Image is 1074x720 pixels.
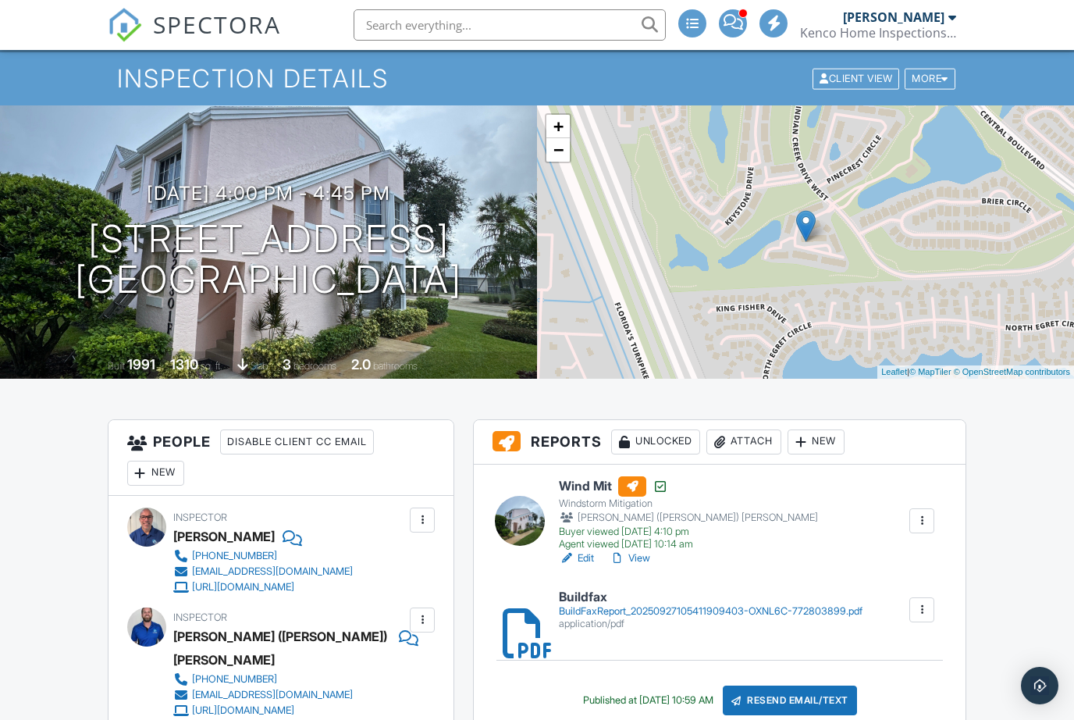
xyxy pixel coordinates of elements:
[192,704,294,717] div: [URL][DOMAIN_NAME]
[610,551,650,566] a: View
[813,69,899,90] div: Client View
[583,694,713,707] div: Published at [DATE] 10:59 AM
[351,356,371,372] div: 2.0
[173,548,353,564] a: [PHONE_NUMBER]
[192,550,277,562] div: [PHONE_NUMBER]
[108,360,125,372] span: Built
[173,511,227,523] span: Inspector
[192,565,353,578] div: [EMAIL_ADDRESS][DOMAIN_NAME]
[192,673,277,686] div: [PHONE_NUMBER]
[546,138,570,162] a: Zoom out
[723,686,857,715] div: Resend Email/Text
[173,525,275,548] div: [PERSON_NAME]
[293,360,336,372] span: bedrooms
[170,356,198,372] div: 1310
[220,430,374,454] div: Disable Client CC Email
[192,689,353,701] div: [EMAIL_ADDRESS][DOMAIN_NAME]
[173,672,407,687] a: [PHONE_NUMBER]
[881,367,907,376] a: Leaflet
[127,461,184,486] div: New
[559,510,818,526] div: [PERSON_NAME] ([PERSON_NAME]) [PERSON_NAME]
[201,360,222,372] span: sq. ft.
[559,526,818,538] div: Buyer viewed [DATE] 4:10 pm
[843,9,944,25] div: [PERSON_NAME]
[173,687,407,703] a: [EMAIL_ADDRESS][DOMAIN_NAME]
[546,115,570,138] a: Zoom in
[251,360,268,372] span: slab
[811,72,903,84] a: Client View
[559,538,818,551] div: Agent viewed [DATE] 10:14 am
[1021,667,1058,704] div: Open Intercom Messenger
[354,9,666,41] input: Search everything...
[559,476,818,551] a: Wind Mit Windstorm Mitigation [PERSON_NAME] ([PERSON_NAME]) [PERSON_NAME] Buyer viewed [DATE] 4:1...
[147,183,390,204] h3: [DATE] 4:00 pm - 4:45 pm
[283,356,291,372] div: 3
[905,69,955,90] div: More
[373,360,418,372] span: bathrooms
[877,365,1074,379] div: |
[909,367,951,376] a: © MapTiler
[559,605,862,618] div: BuildFaxReport_20250927105411909403-OXNL6C-772803899.pdf
[559,618,862,630] div: application/pdf
[954,367,1070,376] a: © OpenStreetMap contributors
[173,703,407,718] a: [URL][DOMAIN_NAME]
[75,219,462,301] h1: [STREET_ADDRESS] [GEOGRAPHIC_DATA]
[108,420,454,496] h3: People
[108,8,142,42] img: The Best Home Inspection Software - Spectora
[474,420,966,465] h3: Reports
[173,564,353,579] a: [EMAIL_ADDRESS][DOMAIN_NAME]
[800,25,956,41] div: Kenco Home Inspections Inc.
[559,551,594,566] a: Edit
[559,497,818,510] div: Windstorm Mitigation
[192,581,294,593] div: [URL][DOMAIN_NAME]
[559,476,818,497] h6: Wind Mit
[153,8,281,41] span: SPECTORA
[706,430,781,454] div: Attach
[788,430,845,454] div: New
[108,21,281,54] a: SPECTORA
[173,579,353,595] a: [URL][DOMAIN_NAME]
[173,625,392,672] div: [PERSON_NAME] ([PERSON_NAME]) [PERSON_NAME]
[117,65,956,92] h1: Inspection Details
[611,430,700,454] div: Unlocked
[559,590,862,630] a: Buildfax BuildFaxReport_20250927105411909403-OXNL6C-772803899.pdf application/pdf
[559,590,862,604] h6: Buildfax
[127,356,155,372] div: 1991
[173,611,227,623] span: Inspector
